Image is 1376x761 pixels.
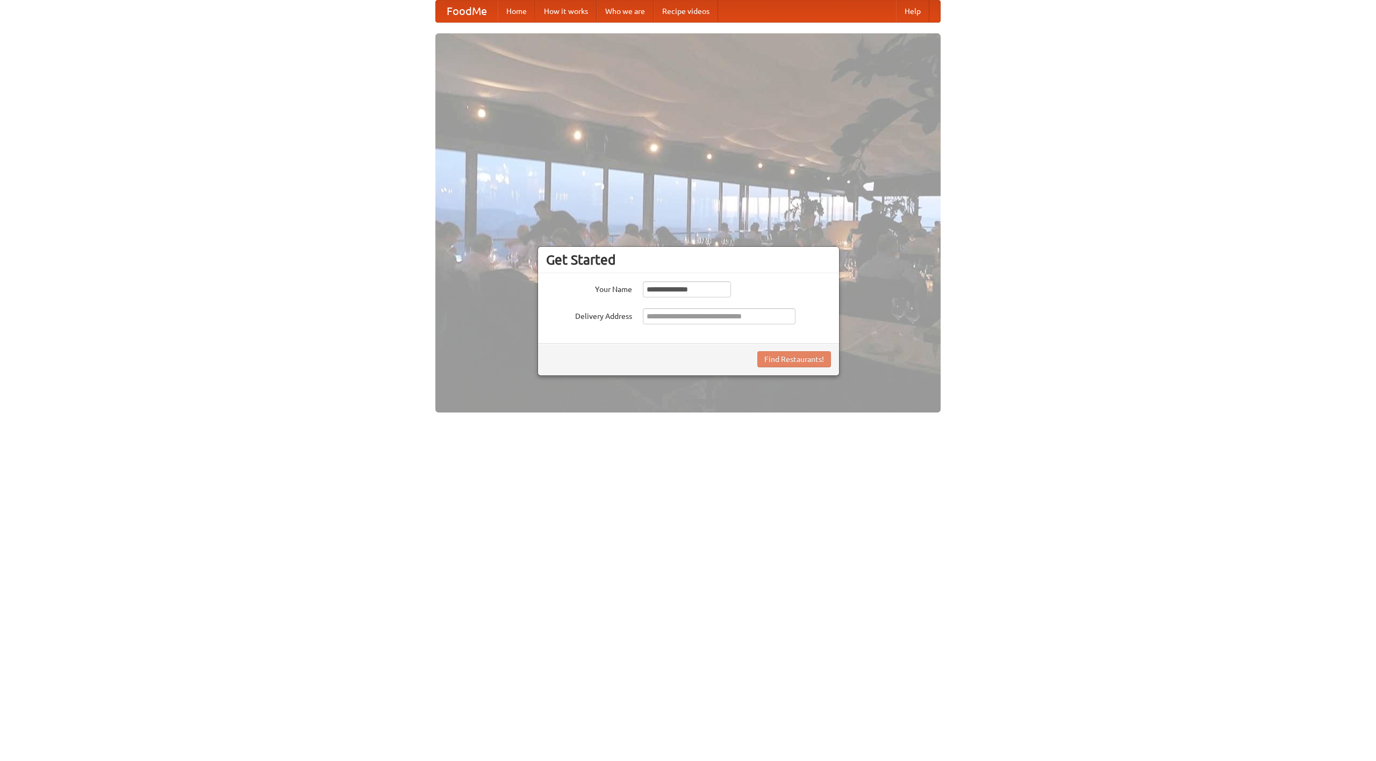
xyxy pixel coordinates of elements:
a: Who we are [597,1,654,22]
a: FoodMe [436,1,498,22]
label: Your Name [546,281,632,295]
a: How it works [535,1,597,22]
a: Help [896,1,929,22]
h3: Get Started [546,252,831,268]
button: Find Restaurants! [757,351,831,367]
a: Recipe videos [654,1,718,22]
label: Delivery Address [546,308,632,322]
a: Home [498,1,535,22]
